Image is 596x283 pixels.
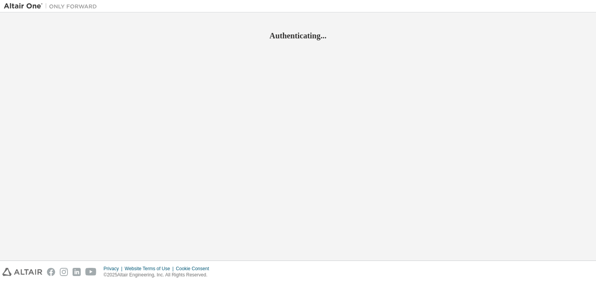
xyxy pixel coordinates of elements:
[2,268,42,276] img: altair_logo.svg
[4,31,592,41] h2: Authenticating...
[176,266,213,272] div: Cookie Consent
[4,2,101,10] img: Altair One
[104,272,214,278] p: © 2025 Altair Engineering, Inc. All Rights Reserved.
[104,266,125,272] div: Privacy
[60,268,68,276] img: instagram.svg
[85,268,97,276] img: youtube.svg
[73,268,81,276] img: linkedin.svg
[125,266,176,272] div: Website Terms of Use
[47,268,55,276] img: facebook.svg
